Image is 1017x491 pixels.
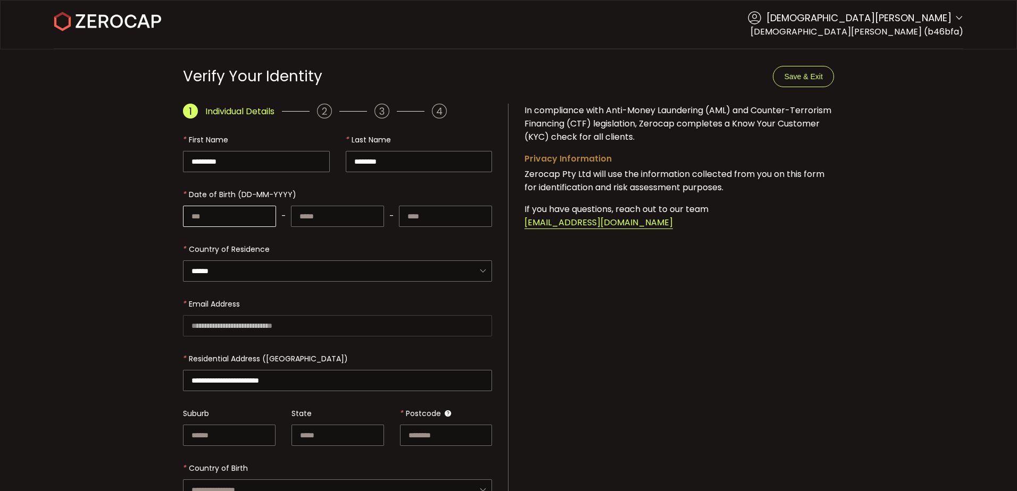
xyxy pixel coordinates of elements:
[773,66,833,87] button: Save & Exit
[205,105,274,118] span: Individual Details
[524,203,708,215] span: If you have questions, reach out to our team
[766,11,952,25] span: [DEMOGRAPHIC_DATA][PERSON_NAME]
[281,205,286,227] span: -
[751,26,963,38] span: [DEMOGRAPHIC_DATA][PERSON_NAME] (b46bfa)
[893,376,1017,491] iframe: Chat Widget
[524,153,612,165] span: Privacy Information
[524,104,831,143] span: In compliance with Anti-Money Laundering (AML) and Counter-Terrorism Financing (CTF) legislation,...
[784,72,822,81] span: Save & Exit
[524,168,824,193] span: Zerocap Pty Ltd will use the information collected from you on this form for identification and r...
[389,205,394,227] span: -
[183,66,322,87] span: Verify Your Identity
[524,216,673,229] span: [EMAIL_ADDRESS][DOMAIN_NAME]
